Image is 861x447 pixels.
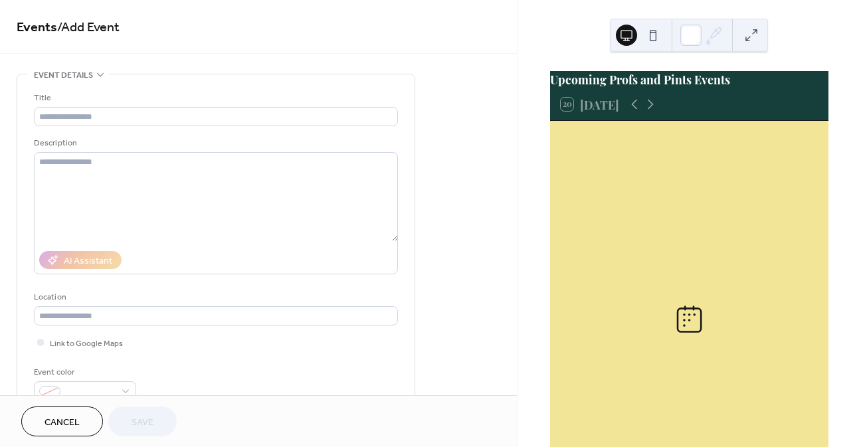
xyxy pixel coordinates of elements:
[50,337,123,351] span: Link to Google Maps
[34,290,395,304] div: Location
[34,365,134,379] div: Event color
[34,91,395,105] div: Title
[34,68,93,82] span: Event details
[45,416,80,430] span: Cancel
[17,15,57,41] a: Events
[57,15,120,41] span: / Add Event
[21,406,103,436] button: Cancel
[34,136,395,150] div: Description
[550,71,828,88] div: Upcoming Profs and Pints Events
